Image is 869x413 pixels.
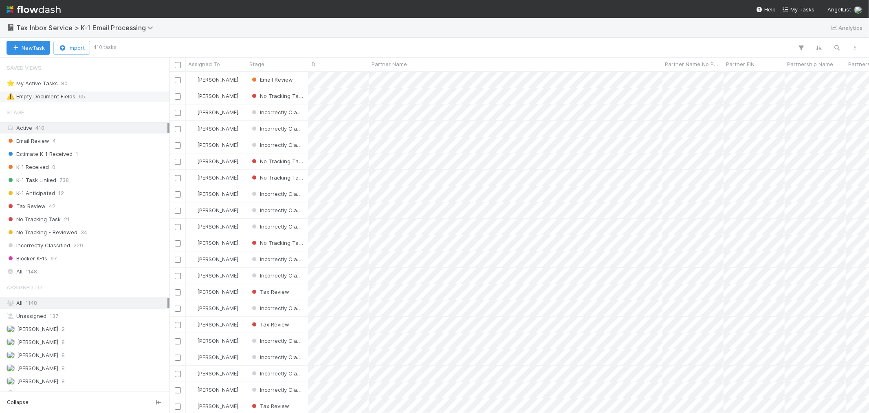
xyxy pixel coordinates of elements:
img: avatar_37569647-1c78-4889-accf-88c08d42a236.png [189,158,196,164]
input: Toggle Row Selected [175,355,181,361]
span: Estimate K-1 Received [7,149,73,159]
span: Partner EIN [726,60,755,68]
span: 229 [73,240,83,251]
div: [PERSON_NAME] [189,124,238,133]
span: Saved Views [7,60,42,76]
span: Partner Name [372,60,407,68]
input: Toggle Row Selected [175,273,181,279]
span: No Tracking Task [250,174,304,181]
span: 1148 [26,300,37,306]
div: [PERSON_NAME] [189,369,238,377]
input: Toggle Row Selected [175,77,181,83]
div: All [7,266,167,277]
span: Incorrectly Classified [250,207,314,213]
span: [PERSON_NAME] [197,109,238,115]
span: [PERSON_NAME] [197,240,238,246]
span: [PERSON_NAME] [197,223,238,230]
a: My Tasks [782,5,814,13]
span: K-1 Anticipated [7,188,55,198]
span: No Tracking Task [250,240,304,246]
input: Toggle Row Selected [175,338,181,344]
span: Incorrectly Classified [250,305,314,311]
input: Toggle Row Selected [175,208,181,214]
img: avatar_37569647-1c78-4889-accf-88c08d42a236.png [189,174,196,181]
div: [PERSON_NAME] [189,190,238,198]
span: ⭐ [7,80,15,87]
div: Incorrectly Classified [250,369,304,377]
span: No Tracking Task [250,158,304,164]
div: [PERSON_NAME] [189,271,238,280]
img: avatar_cfa6ccaa-c7d9-46b3-b608-2ec56ecf97ad.png [7,338,15,346]
span: Tax Inbox Service > K-1 Email Processing [16,24,157,32]
span: [PERSON_NAME] [17,365,58,371]
span: Incorrectly Classified [250,370,314,377]
span: 738 [59,175,69,185]
div: Incorrectly Classified [250,124,304,133]
span: Incorrectly Classified [250,272,314,279]
input: Toggle Row Selected [175,175,181,181]
div: Tax Review [250,320,289,329]
button: NewTask [7,41,50,55]
div: Incorrectly Classified [250,353,304,361]
span: Tax Review [7,201,46,211]
input: Toggle Row Selected [175,191,181,198]
input: Toggle Row Selected [175,142,181,149]
div: [PERSON_NAME] [189,255,238,263]
div: [PERSON_NAME] [189,92,238,100]
input: Toggle Row Selected [175,322,181,328]
img: avatar_cbf6e7c1-1692-464b-bc1b-b8582b2cbdce.png [189,223,196,230]
input: Toggle Row Selected [175,126,181,132]
img: avatar_37569647-1c78-4889-accf-88c08d42a236.png [189,93,196,99]
span: [PERSON_NAME] [17,339,58,345]
div: Unassigned [7,311,167,321]
input: Toggle Row Selected [175,404,181,410]
span: [PERSON_NAME] [197,174,238,181]
span: K-1 Received [7,162,49,172]
input: Toggle Row Selected [175,289,181,295]
span: Partner Name No Period [.] [665,60,722,68]
span: 0 [52,162,55,172]
input: Toggle Row Selected [175,306,181,312]
div: Incorrectly Classified [250,108,304,116]
img: avatar_cbf6e7c1-1692-464b-bc1b-b8582b2cbdce.png [189,272,196,279]
div: No Tracking Task [250,239,304,247]
img: avatar_cbf6e7c1-1692-464b-bc1b-b8582b2cbdce.png [189,191,196,197]
div: [PERSON_NAME] [189,386,238,394]
span: Incorrectly Classified [250,354,314,360]
div: Incorrectly Classified [250,386,304,394]
div: No Tracking Task [250,173,304,182]
img: avatar_cbf6e7c1-1692-464b-bc1b-b8582b2cbdce.png [189,338,196,344]
div: [PERSON_NAME] [189,157,238,165]
span: [PERSON_NAME] [197,256,238,262]
img: avatar_cbf6e7c1-1692-464b-bc1b-b8582b2cbdce.png [189,386,196,393]
span: Incorrectly Classified [250,338,314,344]
span: [PERSON_NAME] [197,191,238,197]
div: Empty Document Fields [7,91,75,102]
span: 65 [79,91,85,102]
span: Assigned To [7,279,42,295]
span: No Tracking Task [250,93,304,99]
span: 8 [62,376,65,386]
span: [PERSON_NAME] [197,386,238,393]
input: Toggle Row Selected [175,110,181,116]
span: Partnership Name [787,60,833,68]
div: Tax Review [250,288,289,296]
span: [PERSON_NAME] [197,207,238,213]
input: Toggle Row Selected [175,257,181,263]
span: 8 [62,337,65,347]
input: Toggle Row Selected [175,159,181,165]
div: All [7,298,167,308]
span: ID [310,60,315,68]
span: ⚠️ [7,93,15,100]
span: Tax Review [250,321,289,328]
div: Incorrectly Classified [250,206,304,214]
span: Tax Review [250,289,289,295]
div: [PERSON_NAME] [189,173,238,182]
span: 21 [64,214,70,224]
div: [PERSON_NAME] [189,206,238,214]
span: [PERSON_NAME] [197,370,238,377]
input: Toggle Row Selected [175,387,181,393]
div: [PERSON_NAME] [189,288,238,296]
div: No Tracking Task [250,157,304,165]
img: avatar_45aa71e2-cea6-4b00-9298-a0421aa61a2d.png [7,390,15,398]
